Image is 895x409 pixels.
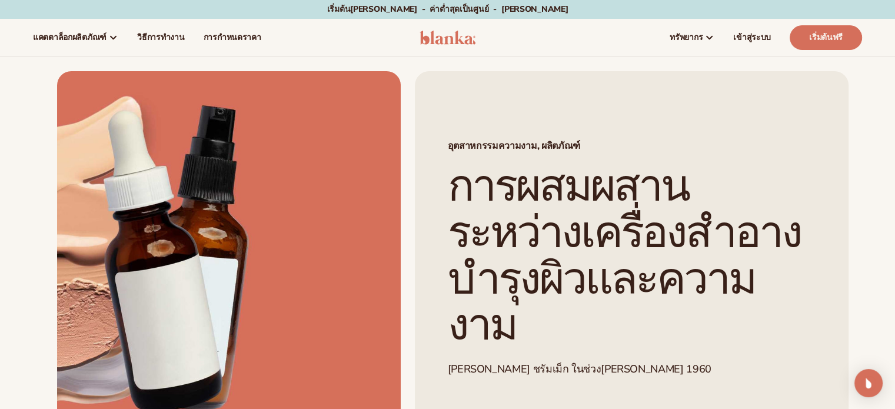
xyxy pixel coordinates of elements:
font: แคตตาล็อกผลิตภัณฑ์ [33,32,107,43]
font: ทรัพยากร [670,32,703,43]
a: วิธีการทำงาน [128,19,194,56]
font: ค่าต่ำสุดเป็นศูนย์ [430,4,488,15]
img: โลโก้ [420,31,475,45]
a: แคตตาล็อกผลิตภัณฑ์ [24,19,128,56]
a: การกำหนดราคา [194,19,271,56]
a: เริ่มต้นฟรี [790,25,862,50]
font: [PERSON_NAME] ชรัมเม็ก ในช่วง[PERSON_NAME] 1960 [448,362,711,376]
font: อุตสาหกรรมความงาม, ผลิตภัณฑ์ [448,139,580,152]
a: เข้าสู่ระบบ [724,19,780,56]
font: - [422,4,425,15]
font: การกำหนดราคา [204,32,261,43]
font: [PERSON_NAME] [501,4,568,15]
a: ทรัพยากร [660,19,724,56]
div: เปิดอินเตอร์คอม Messenger [854,369,883,397]
font: เริ่มต้นฟรี [809,32,843,43]
font: - [493,4,497,15]
font: เข้าสู่ระบบ [733,32,771,43]
font: เริ่มต้น[PERSON_NAME] [327,4,417,15]
font: วิธีการทำงาน [137,32,184,43]
font: การผสมผสานระหว่างเครื่องสำอางบำรุงผิวและความงาม [448,161,801,349]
